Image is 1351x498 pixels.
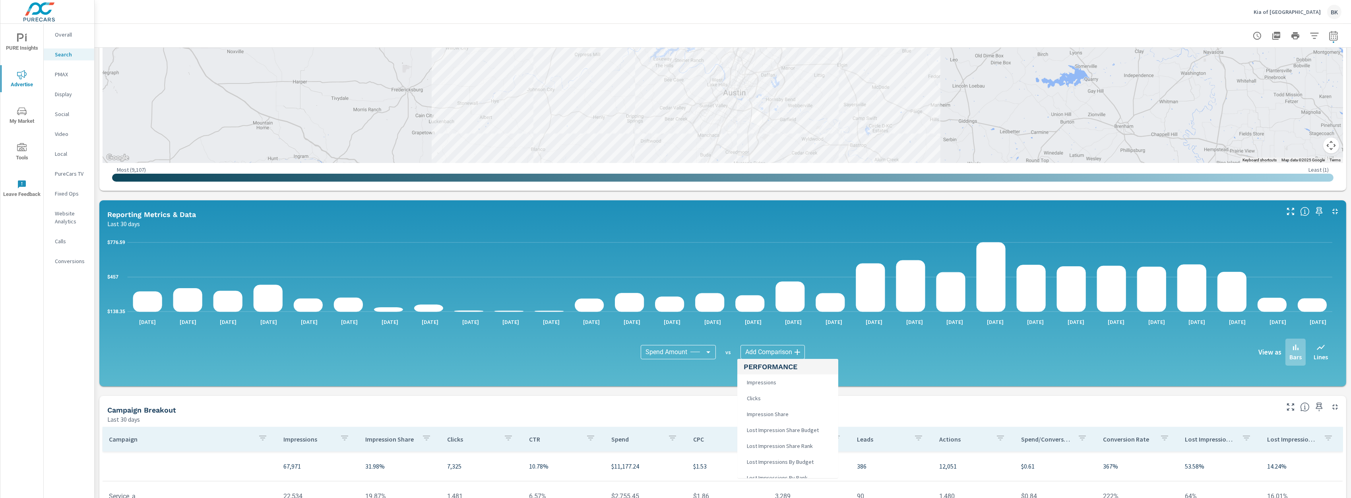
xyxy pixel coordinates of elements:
[744,393,762,404] span: Clicks
[744,359,832,374] h5: Performance
[744,472,809,483] span: Lost Impressions By Rank
[744,456,815,467] span: Lost Impressions By Budget
[744,424,820,436] span: Lost Impression Share Budget
[744,440,814,451] span: Lost Impression Share Rank
[744,377,778,388] span: Impressions
[744,409,790,420] span: Impression Share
